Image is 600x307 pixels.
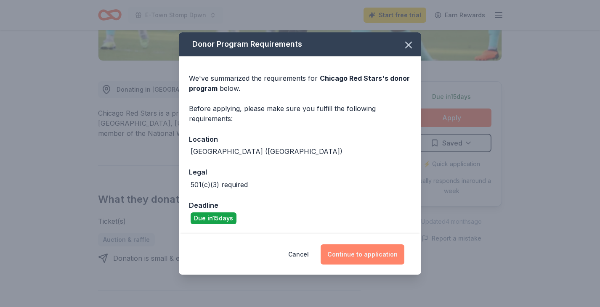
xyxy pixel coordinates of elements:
[321,244,404,265] button: Continue to application
[189,103,411,124] div: Before applying, please make sure you fulfill the following requirements:
[191,146,342,156] div: [GEOGRAPHIC_DATA] ([GEOGRAPHIC_DATA])
[191,212,236,224] div: Due in 15 days
[189,167,411,177] div: Legal
[191,180,248,190] div: 501(c)(3) required
[189,200,411,211] div: Deadline
[179,32,421,56] div: Donor Program Requirements
[189,73,411,93] div: We've summarized the requirements for below.
[189,134,411,145] div: Location
[288,244,309,265] button: Cancel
